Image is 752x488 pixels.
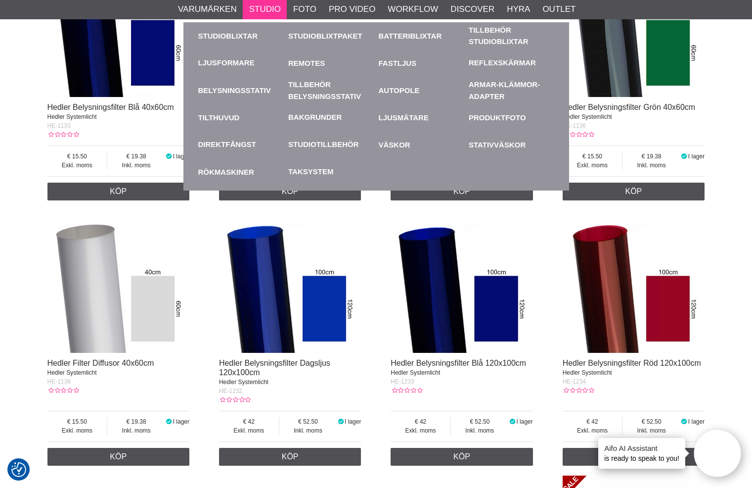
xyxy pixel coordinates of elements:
[509,418,517,425] i: I lager
[219,417,279,426] span: 42
[379,49,464,77] a: Fastljus
[279,426,337,435] span: Inkl. moms
[451,426,509,435] span: Inkl. moms
[469,25,554,47] a: Tillbehör Studioblixtar
[563,369,612,376] span: Hedler Systemlicht
[288,139,359,150] a: Studiotillbehör
[563,113,612,120] span: Hedler Systemlicht
[379,77,464,104] a: Autopole
[288,166,333,178] a: Taksystem
[622,417,680,426] span: 52.50
[219,388,242,394] span: HE-1232
[288,77,374,104] a: Tillbehör Belysningsstativ
[47,183,190,200] a: Köp
[198,139,257,150] a: Direktfångst
[391,386,422,395] div: Kundbetyg: 0
[688,153,705,160] span: I lager
[469,131,554,158] a: Stativväskor
[219,426,279,435] span: Exkl. moms
[329,3,375,16] a: Pro Video
[198,158,284,186] a: Rökmaskiner
[107,417,165,426] span: 19.38
[47,122,71,129] span: HE-1133
[379,22,464,49] a: Batteriblixtar
[563,152,622,161] span: 15.50
[198,57,255,69] a: Ljusformare
[563,130,594,139] div: Kundbetyg: 0
[219,359,330,377] a: Hedler Belysningsfilter Dagsljus 120x100cm
[173,418,189,425] span: I lager
[219,448,361,466] a: Köp
[337,418,345,425] i: I lager
[47,426,107,435] span: Exkl. moms
[107,161,165,170] span: Inkl. moms
[391,426,450,435] span: Exkl. moms
[516,418,532,425] span: I lager
[47,448,190,466] a: Köp
[563,103,696,111] a: Hedler Belysningsfilter Grön 40x60cm
[11,462,26,477] img: Revisit consent button
[288,112,342,123] a: Bakgrunder
[391,448,533,466] a: Köp
[47,386,79,395] div: Kundbetyg: 0
[391,417,450,426] span: 42
[469,104,554,131] a: Produktfoto
[11,461,26,479] button: Samtyckesinställningar
[563,417,622,426] span: 42
[165,418,173,425] i: I lager
[680,418,688,425] i: I lager
[563,210,705,353] img: Hedler Belysningsfilter Röd 120x100cm
[563,122,586,129] span: HE-1136
[451,417,509,426] span: 52.50
[47,417,107,426] span: 15.50
[47,369,97,376] span: Hedler Systemlicht
[47,113,97,120] span: Hedler Systemlicht
[293,3,316,16] a: Foto
[198,104,284,131] a: Tilthuvud
[542,3,575,16] a: Outlet
[288,49,374,77] a: Remotes
[47,130,79,139] div: Kundbetyg: 0
[563,161,622,170] span: Exkl. moms
[219,183,361,200] a: Köp
[563,426,622,435] span: Exkl. moms
[379,104,464,131] a: Ljusmätare
[507,3,530,16] a: Hyra
[279,417,337,426] span: 52.50
[598,438,685,469] div: is ready to speak to you!
[563,386,594,395] div: Kundbetyg: 0
[469,57,536,69] a: Reflexskärmar
[391,359,526,367] a: Hedler Belysningsfilter Blå 120x100cm
[47,103,174,111] a: Hedler Belysningsfilter Blå 40x60cm
[47,359,154,367] a: Hedler Filter Diffusor 40x60cm
[391,183,533,200] a: Köp
[391,378,414,385] span: HE-1233
[563,448,705,466] a: Köp
[604,443,679,453] h4: Aifo AI Assistant
[47,378,71,385] span: HE-1138
[198,77,284,104] a: Belysningsstativ
[107,426,165,435] span: Inkl. moms
[688,418,705,425] span: I lager
[450,3,494,16] a: Discover
[47,161,107,170] span: Exkl. moms
[198,22,284,49] a: Studioblixtar
[219,210,361,353] img: Hedler Belysningsfilter Dagsljus 120x100cm
[107,152,165,161] span: 19.38
[391,369,440,376] span: Hedler Systemlicht
[219,395,251,404] div: Kundbetyg: 0
[388,3,438,16] a: Workflow
[622,152,680,161] span: 19.38
[219,379,268,386] span: Hedler Systemlicht
[622,426,680,435] span: Inkl. moms
[288,22,374,49] a: Studioblixtpaket
[165,153,173,160] i: I lager
[622,161,680,170] span: Inkl. moms
[680,153,688,160] i: I lager
[379,131,464,158] a: Väskor
[563,378,586,385] span: HE-1234
[563,359,701,367] a: Hedler Belysningsfilter Röd 120x100cm
[563,183,705,200] a: Köp
[469,77,554,104] a: Armar-Klämmor-Adapter
[249,3,281,16] a: Studio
